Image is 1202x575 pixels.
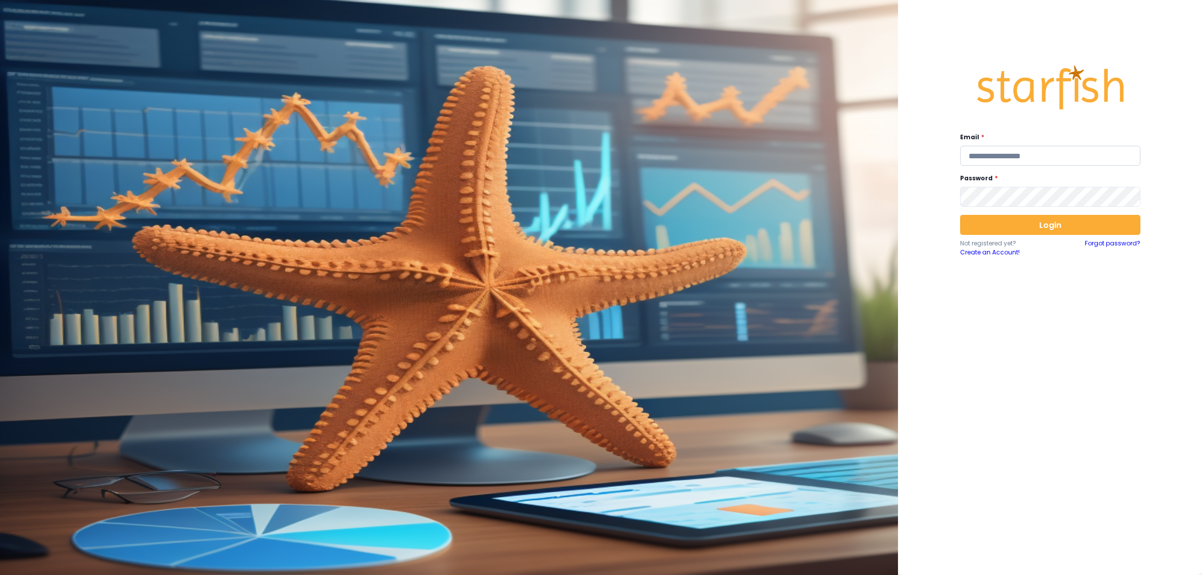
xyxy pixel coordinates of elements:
[975,56,1125,119] img: Logo.42cb71d561138c82c4ab.png
[960,239,1050,248] p: Not registered yet?
[960,133,1134,142] label: Email
[1085,239,1140,257] a: Forgot password?
[960,248,1050,257] a: Create an Account!
[960,174,1134,183] label: Password
[960,215,1140,235] button: Login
